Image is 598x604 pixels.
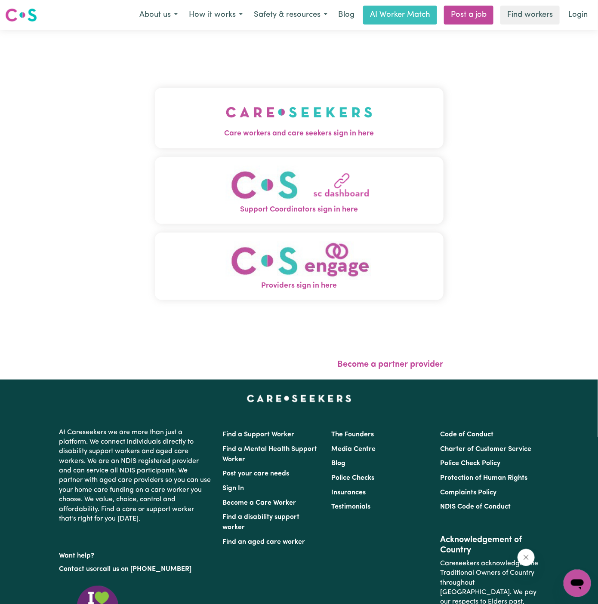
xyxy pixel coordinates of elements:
[222,500,296,506] a: Become a Care Worker
[134,6,183,24] button: About us
[444,6,493,25] a: Post a job
[5,7,37,23] img: Careseekers logo
[155,233,444,300] button: Providers sign in here
[248,6,333,24] button: Safety & resources
[59,561,212,577] p: or
[441,535,539,555] h2: Acknowledgement of Country
[331,475,374,481] a: Police Checks
[363,6,437,25] a: AI Worker Match
[222,431,294,438] a: Find a Support Worker
[338,360,444,369] a: Become a partner provider
[155,204,444,215] span: Support Coordinators sign in here
[59,566,93,573] a: Contact us
[222,470,289,477] a: Post your care needs
[247,395,351,402] a: Careseekers home page
[183,6,248,24] button: How it works
[441,460,501,467] a: Police Check Policy
[331,446,376,453] a: Media Centre
[441,446,532,453] a: Charter of Customer Service
[5,6,52,13] span: Need any help?
[222,446,317,463] a: Find a Mental Health Support Worker
[222,485,244,492] a: Sign In
[155,88,444,148] button: Care workers and care seekers sign in here
[331,431,374,438] a: The Founders
[563,6,593,25] a: Login
[500,6,560,25] a: Find workers
[441,431,494,438] a: Code of Conduct
[441,489,497,496] a: Complaints Policy
[222,539,305,546] a: Find an aged care worker
[59,548,212,561] p: Want help?
[155,157,444,224] button: Support Coordinators sign in here
[331,460,345,467] a: Blog
[99,566,191,573] a: call us on [PHONE_NUMBER]
[441,475,528,481] a: Protection of Human Rights
[518,549,535,566] iframe: Close message
[331,489,366,496] a: Insurances
[564,570,591,597] iframe: Button to launch messaging window
[222,514,299,531] a: Find a disability support worker
[155,280,444,291] span: Providers sign in here
[5,5,37,25] a: Careseekers logo
[333,6,360,25] a: Blog
[59,424,212,527] p: At Careseekers we are more than just a platform. We connect individuals directly to disability su...
[155,128,444,139] span: Care workers and care seekers sign in here
[441,503,511,510] a: NDIS Code of Conduct
[331,503,370,510] a: Testimonials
